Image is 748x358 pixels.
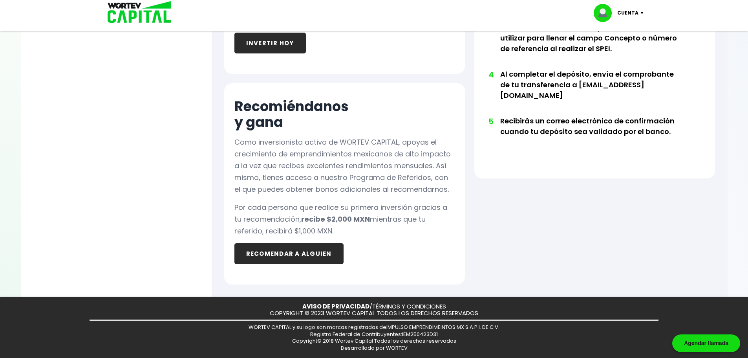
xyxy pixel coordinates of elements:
p: Como inversionista activo de WORTEV CAPITAL, apoyas el crecimiento de emprendimientos mexicanos d... [234,136,455,195]
span: WORTEV CAPITAL y su logo son marcas registradas de IMPULSO EMPRENDIMEINTOS MX S.A.P.I. DE C.V. [249,323,499,331]
p: Por cada persona que realice su primera inversión gracias a tu recomendación, mientras que tu ref... [234,202,455,237]
a: AVISO DE PRIVACIDAD [302,302,369,310]
div: Agendar llamada [672,334,740,352]
li: Al completar el depósito, envía el comprobante de tu transferencia a [EMAIL_ADDRESS][DOMAIN_NAME] [500,69,683,116]
button: INVERTIR HOY [234,33,306,53]
b: recibe $2,000 MXN [301,214,370,224]
p: COPYRIGHT © 2023 WORTEV CAPITAL TODOS LOS DERECHOS RESERVADOS [270,310,478,317]
span: 5 [488,116,492,127]
li: Recibirás un correo electrónico de confirmación cuando tu depósito sea validado por el banco. [500,116,683,152]
li: Te enviaremos los datos bancarios para realizar la transferencia del monto. Así mismo, te enviare... [500,1,683,69]
img: icon-down [638,12,649,14]
img: profile-image [594,4,617,22]
button: RECOMENDAR A ALGUIEN [234,243,344,264]
span: Registro Federal de Contribuyentes: IEM250423D31 [310,330,438,338]
span: Copyright© 2018 Wortev Capital Todos los derechos reservados [292,337,456,345]
h2: Recomiéndanos y gana [234,99,349,130]
span: 4 [488,69,492,81]
p: / [302,303,446,310]
a: TÉRMINOS Y CONDICIONES [372,302,446,310]
p: Cuenta [617,7,638,19]
span: Desarrollado por WORTEV [341,344,408,352]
